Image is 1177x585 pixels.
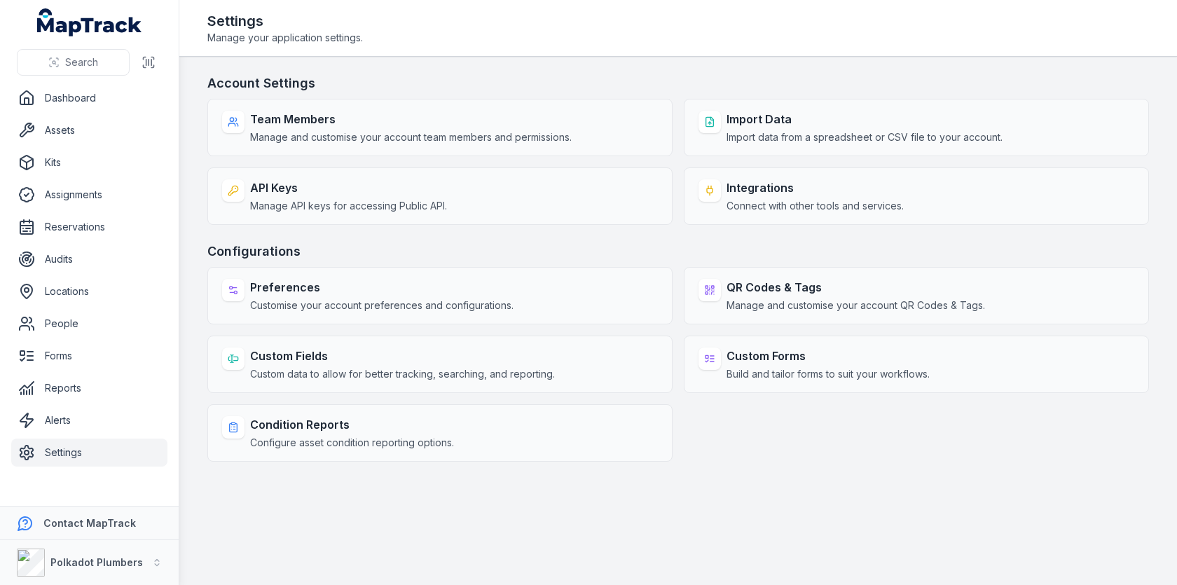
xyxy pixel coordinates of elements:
[684,99,1149,156] a: Import DataImport data from a spreadsheet or CSV file to your account.
[727,367,930,381] span: Build and tailor forms to suit your workflows.
[11,374,167,402] a: Reports
[727,347,930,364] strong: Custom Forms
[684,336,1149,393] a: Custom FormsBuild and tailor forms to suit your workflows.
[11,116,167,144] a: Assets
[11,310,167,338] a: People
[17,49,130,76] button: Search
[37,8,142,36] a: MapTrack
[207,267,673,324] a: PreferencesCustomise your account preferences and configurations.
[727,199,904,213] span: Connect with other tools and services.
[684,167,1149,225] a: IntegrationsConnect with other tools and services.
[207,99,673,156] a: Team MembersManage and customise your account team members and permissions.
[43,517,136,529] strong: Contact MapTrack
[50,556,143,568] strong: Polkadot Plumbers
[11,149,167,177] a: Kits
[11,181,167,209] a: Assignments
[11,277,167,305] a: Locations
[727,279,985,296] strong: QR Codes & Tags
[250,298,514,312] span: Customise your account preferences and configurations.
[727,298,985,312] span: Manage and customise your account QR Codes & Tags.
[207,167,673,225] a: API KeysManage API keys for accessing Public API.
[727,111,1003,128] strong: Import Data
[207,31,363,45] span: Manage your application settings.
[250,111,572,128] strong: Team Members
[250,367,555,381] span: Custom data to allow for better tracking, searching, and reporting.
[250,347,555,364] strong: Custom Fields
[250,199,447,213] span: Manage API keys for accessing Public API.
[207,11,363,31] h2: Settings
[207,404,673,462] a: Condition ReportsConfigure asset condition reporting options.
[250,436,454,450] span: Configure asset condition reporting options.
[11,439,167,467] a: Settings
[11,245,167,273] a: Audits
[250,279,514,296] strong: Preferences
[250,416,454,433] strong: Condition Reports
[207,74,1149,93] h3: Account Settings
[11,342,167,370] a: Forms
[207,242,1149,261] h3: Configurations
[11,213,167,241] a: Reservations
[11,406,167,434] a: Alerts
[727,179,904,196] strong: Integrations
[207,336,673,393] a: Custom FieldsCustom data to allow for better tracking, searching, and reporting.
[11,84,167,112] a: Dashboard
[250,130,572,144] span: Manage and customise your account team members and permissions.
[727,130,1003,144] span: Import data from a spreadsheet or CSV file to your account.
[250,179,447,196] strong: API Keys
[684,267,1149,324] a: QR Codes & TagsManage and customise your account QR Codes & Tags.
[65,55,98,69] span: Search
